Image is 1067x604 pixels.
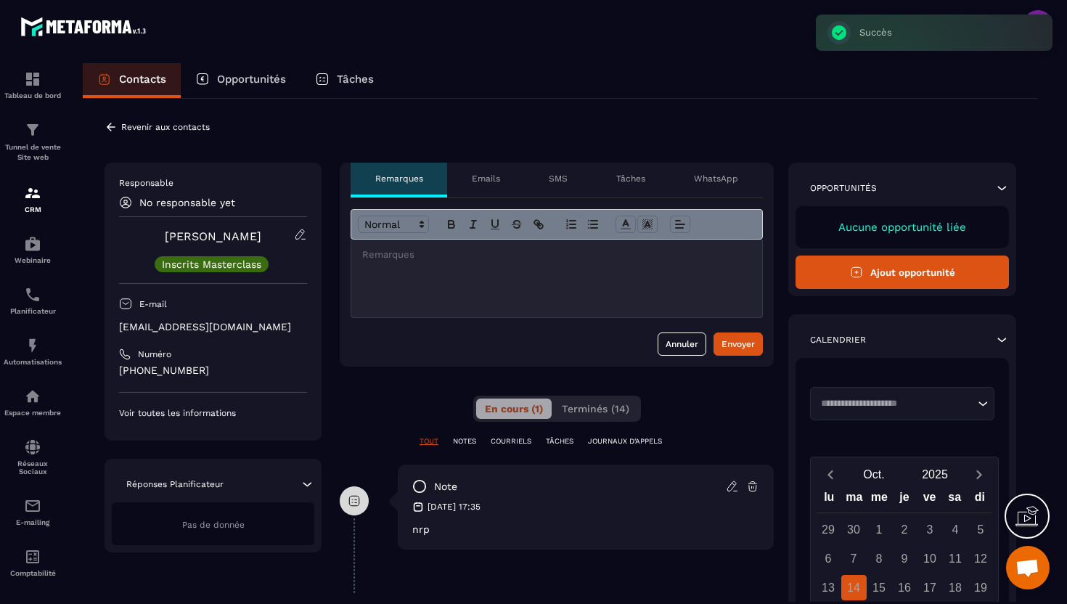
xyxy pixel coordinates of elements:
[476,399,552,419] button: En cours (1)
[810,221,994,234] p: Aucune opportunité liée
[472,173,500,184] p: Emails
[119,407,307,419] p: Voir toutes les informations
[4,275,62,326] a: schedulerschedulerPlanificateur
[892,517,917,542] div: 2
[20,13,151,40] img: logo
[867,575,892,600] div: 15
[841,546,867,571] div: 7
[721,337,755,351] div: Envoyer
[491,436,531,446] p: COURRIELS
[588,436,662,446] p: JOURNAUX D'APPELS
[553,399,638,419] button: Terminés (14)
[337,73,374,86] p: Tâches
[4,307,62,315] p: Planificateur
[968,546,994,571] div: 12
[4,537,62,588] a: accountantaccountantComptabilité
[301,63,388,98] a: Tâches
[4,377,62,428] a: automationsautomationsEspace membre
[942,487,968,513] div: sa
[842,487,867,513] div: ma
[434,480,457,494] p: note
[139,298,167,310] p: E-mail
[217,73,286,86] p: Opportunités
[917,517,943,542] div: 3
[119,320,307,334] p: [EMAIL_ADDRESS][DOMAIN_NAME]
[119,364,307,377] p: [PHONE_NUMBER]
[4,460,62,476] p: Réseaux Sociaux
[4,91,62,99] p: Tableau de bord
[4,358,62,366] p: Automatisations
[796,256,1009,289] button: Ajout opportunité
[816,517,841,542] div: 29
[892,575,917,600] div: 16
[24,438,41,456] img: social-network
[968,517,994,542] div: 5
[4,326,62,377] a: automationsautomationsAutomatisations
[546,436,573,446] p: TÂCHES
[24,184,41,202] img: formation
[375,173,423,184] p: Remarques
[943,517,968,542] div: 4
[4,256,62,264] p: Webinaire
[867,517,892,542] div: 1
[412,523,759,535] p: nrp
[4,142,62,163] p: Tunnel de vente Site web
[4,569,62,577] p: Comptabilité
[119,73,166,86] p: Contacts
[843,462,904,487] button: Open months overlay
[841,517,867,542] div: 30
[4,428,62,486] a: social-networksocial-networkRéseaux Sociaux
[24,235,41,253] img: automations
[83,63,181,98] a: Contacts
[453,436,476,446] p: NOTES
[24,388,41,405] img: automations
[817,465,843,484] button: Previous month
[867,546,892,571] div: 8
[658,332,706,356] button: Annuler
[943,575,968,600] div: 18
[917,575,943,600] div: 17
[4,409,62,417] p: Espace membre
[616,173,645,184] p: Tâches
[126,478,224,490] p: Réponses Planificateur
[694,173,738,184] p: WhatsApp
[4,486,62,537] a: emailemailE-mailing
[24,497,41,515] img: email
[810,334,866,346] p: Calendrier
[4,174,62,224] a: formationformationCRM
[816,546,841,571] div: 6
[119,177,307,189] p: Responsable
[485,403,543,415] span: En cours (1)
[162,259,261,269] p: Inscrits Masterclass
[965,465,992,484] button: Next month
[904,462,965,487] button: Open years overlay
[867,487,892,513] div: me
[714,332,763,356] button: Envoyer
[165,229,261,243] a: [PERSON_NAME]
[428,501,481,513] p: [DATE] 17:35
[943,546,968,571] div: 11
[1006,546,1050,589] div: Ouvrir le chat
[181,63,301,98] a: Opportunités
[24,548,41,566] img: accountant
[549,173,568,184] p: SMS
[4,205,62,213] p: CRM
[24,121,41,139] img: formation
[24,70,41,88] img: formation
[4,110,62,174] a: formationformationTunnel de vente Site web
[892,487,917,513] div: je
[121,122,210,132] p: Revenir aux contacts
[816,575,841,600] div: 13
[24,337,41,354] img: automations
[841,575,867,600] div: 14
[917,546,943,571] div: 10
[810,387,994,420] div: Search for option
[139,197,235,208] p: No responsable yet
[892,546,917,571] div: 9
[968,575,994,600] div: 19
[967,487,992,513] div: di
[4,60,62,110] a: formationformationTableau de bord
[4,224,62,275] a: automationsautomationsWebinaire
[182,520,245,530] span: Pas de donnée
[420,436,438,446] p: TOUT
